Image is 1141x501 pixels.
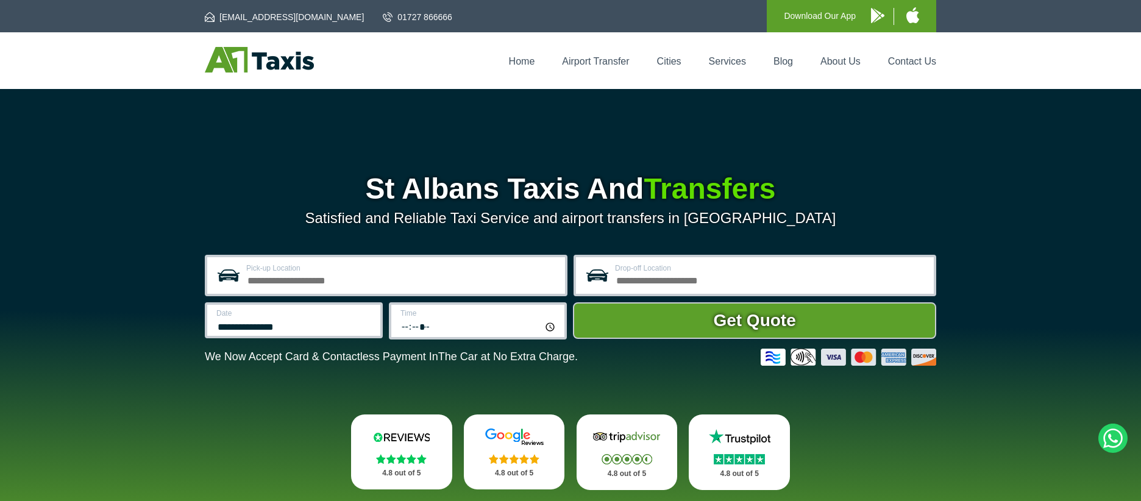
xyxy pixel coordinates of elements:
[644,172,775,205] span: Transfers
[464,414,565,489] a: Google Stars 4.8 out of 5
[205,210,936,227] p: Satisfied and Reliable Taxi Service and airport transfers in [GEOGRAPHIC_DATA]
[602,454,652,464] img: Stars
[509,56,535,66] a: Home
[871,8,884,23] img: A1 Taxis Android App
[205,174,936,204] h1: St Albans Taxis And
[364,466,439,481] p: 4.8 out of 5
[376,454,427,464] img: Stars
[400,310,557,317] label: Time
[702,466,777,481] p: 4.8 out of 5
[689,414,790,490] a: Trustpilot Stars 4.8 out of 5
[820,56,861,66] a: About Us
[383,11,452,23] a: 01727 866666
[365,428,438,446] img: Reviews.io
[573,302,936,339] button: Get Quote
[888,56,936,66] a: Contact Us
[205,47,314,73] img: A1 Taxis St Albans LTD
[478,428,551,446] img: Google
[714,454,765,464] img: Stars
[761,349,936,366] img: Credit And Debit Cards
[784,9,856,24] p: Download Our App
[246,265,558,272] label: Pick-up Location
[590,466,664,481] p: 4.8 out of 5
[205,11,364,23] a: [EMAIL_ADDRESS][DOMAIN_NAME]
[703,428,776,446] img: Trustpilot
[477,466,552,481] p: 4.8 out of 5
[615,265,926,272] label: Drop-off Location
[351,414,452,489] a: Reviews.io Stars 4.8 out of 5
[562,56,629,66] a: Airport Transfer
[657,56,681,66] a: Cities
[709,56,746,66] a: Services
[216,310,373,317] label: Date
[773,56,793,66] a: Blog
[906,7,919,23] img: A1 Taxis iPhone App
[577,414,678,490] a: Tripadvisor Stars 4.8 out of 5
[205,350,578,363] p: We Now Accept Card & Contactless Payment In
[590,428,663,446] img: Tripadvisor
[438,350,578,363] span: The Car at No Extra Charge.
[489,454,539,464] img: Stars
